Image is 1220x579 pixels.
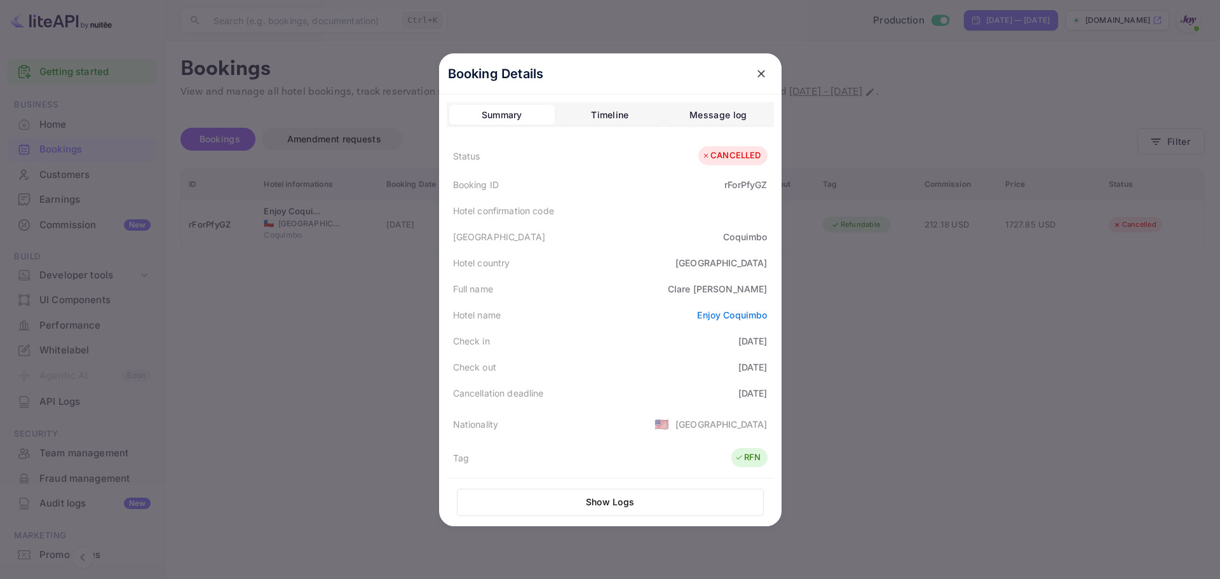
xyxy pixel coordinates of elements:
a: Enjoy Coquimbo [697,310,767,320]
div: [GEOGRAPHIC_DATA] [675,418,768,431]
div: [DATE] [738,386,768,400]
div: [GEOGRAPHIC_DATA] [453,230,546,243]
div: Check in [453,334,490,348]
div: Summary [482,107,522,123]
div: CANCELLED [701,149,761,162]
button: Message log [665,105,771,125]
div: Timeline [591,107,628,123]
button: Show Logs [457,489,764,516]
div: Full name [453,282,493,296]
div: Hotel name [453,308,501,322]
div: Booking ID [453,178,499,191]
button: Timeline [557,105,663,125]
button: close [750,62,773,85]
div: Cancellation deadline [453,386,544,400]
div: [GEOGRAPHIC_DATA] [675,256,768,269]
div: Message log [689,107,747,123]
div: Check out [453,360,496,374]
div: RFN [735,451,761,464]
div: Clare [PERSON_NAME] [668,282,768,296]
div: Hotel confirmation code [453,204,554,217]
div: Coquimbo [723,230,767,243]
div: Hotel country [453,256,510,269]
p: Booking Details [448,64,544,83]
div: Status [453,149,480,163]
span: United States [654,412,669,435]
div: [DATE] [738,360,768,374]
button: Summary [449,105,555,125]
div: Nationality [453,418,499,431]
div: [DATE] [738,334,768,348]
div: Tag [453,451,469,465]
div: rForPfyGZ [724,178,767,191]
